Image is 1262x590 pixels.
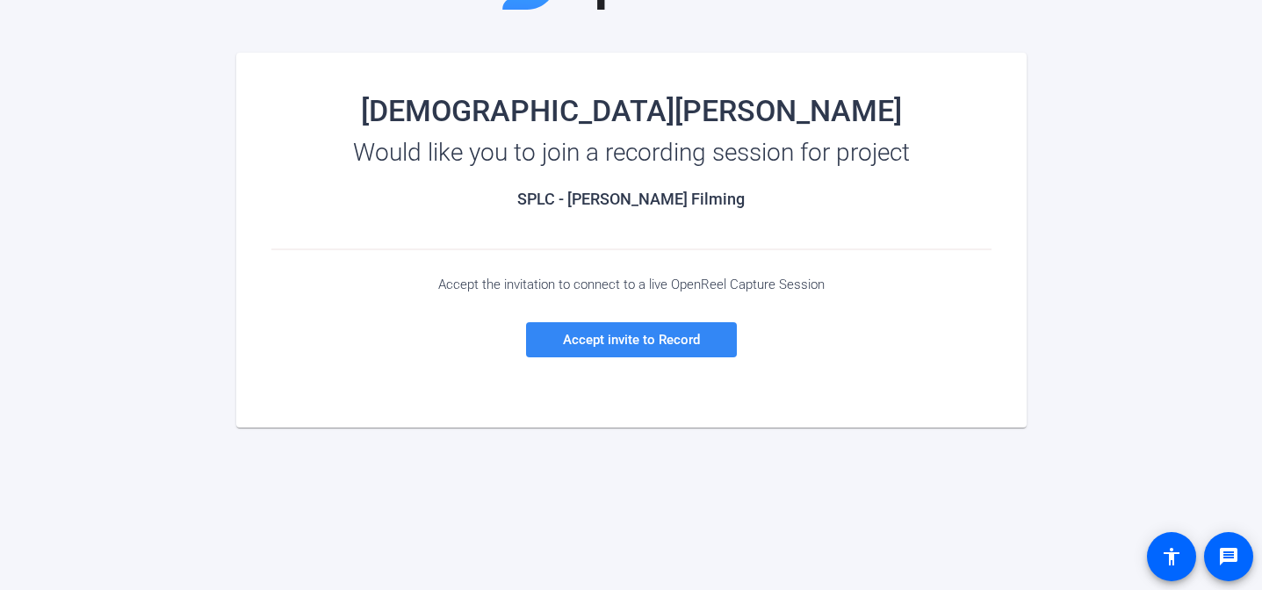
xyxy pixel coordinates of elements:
div: Accept the invitation to connect to a live OpenReel Capture Session [271,277,992,292]
mat-icon: message [1218,546,1239,567]
div: [DEMOGRAPHIC_DATA][PERSON_NAME] [271,97,992,125]
div: Would like you to join a recording session for project [271,139,992,167]
span: Accept invite to Record [563,332,700,348]
h2: SPLC - [PERSON_NAME] Filming [271,190,992,209]
mat-icon: accessibility [1161,546,1182,567]
a: Accept invite to Record [526,322,737,357]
